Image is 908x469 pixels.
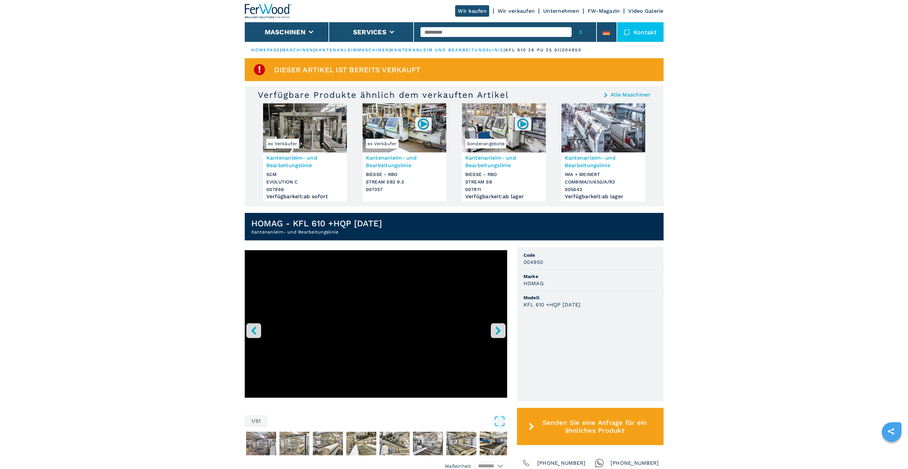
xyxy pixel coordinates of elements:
[561,103,645,201] a: Kantenanleim- und Bearbeitungslinie IMA + MEINERT COMBIMA/II/650/A/R3Kantenanleim- und Bearbeitun...
[253,419,256,424] span: /
[505,47,562,53] p: kfl 610 26 pu 25 s1 |
[313,47,315,52] span: |
[516,117,529,130] img: 007811
[245,430,507,457] nav: Thumbnail Navigation
[274,66,421,74] span: Dieser Artikel ist bereits verkauft
[265,28,306,36] button: Maschinen
[412,430,444,457] button: Go to Slide 7
[455,5,489,17] a: Wir kaufen
[282,47,314,52] a: maschinen
[611,92,650,97] a: Alle Maschinen
[363,103,446,152] img: Kantenanleim- und Bearbeitungslinie BIESSE - RBO STREAM SB2 9.5
[465,171,543,193] h3: BIESSE - RBO STREAM SB 007811
[269,415,506,427] button: Open Fullscreen
[313,432,343,455] img: d0b2efe3581e3a2b3e0a4060ba953fcc
[595,459,604,468] img: Whatsapp
[565,154,642,169] h3: Kantenanleim- und Bearbeitungslinie
[353,28,386,36] button: Services
[480,432,510,455] img: f398e73efcca388f7b24bdea815f4ef6
[251,229,382,235] h2: Kantenanleim- und Bearbeitungslinie
[251,419,253,424] span: 1
[624,29,630,35] img: Kontakt
[491,323,506,338] button: right-button
[883,423,899,440] a: sharethis
[266,195,344,198] div: Verfügbarkeit : ab sofort
[537,459,586,468] span: [PHONE_NUMBER]
[524,294,657,301] span: Modell
[266,154,344,169] h3: Kantenanleim- und Bearbeitungslinie
[258,90,509,100] h3: Verfügbare Produkte ähnlich dem verkauften Artikel
[245,250,507,398] iframe: Linea di squadrabordatura in azione - HOMAG KFL 610 +HQP 11/16/32 - Ferwoodgroup - 004950
[617,22,664,42] div: Kontakt
[253,63,266,76] img: SoldProduct
[389,47,391,52] span: |
[562,47,582,53] p: 004950
[366,171,443,193] h3: BIESSE - RBO STREAM SB2 9.5 007357
[465,139,507,148] span: Sonderangebote
[251,47,280,52] a: HOMEPAGE
[312,430,344,457] button: Go to Slide 4
[565,195,642,198] div: Verfügbarkeit : ab lager
[266,171,344,193] h3: SCM EVOLUTION C 007966
[378,430,411,457] button: Go to Slide 6
[462,103,546,201] a: Kantenanleim- und Bearbeitungslinie BIESSE - RBO STREAM SBSonderangebote007811Kantenanleim- und B...
[346,432,376,455] img: d5bd8a9c299c0c262e2381eb36421dbe
[246,323,261,338] button: left-button
[263,103,347,201] a: Kantenanleim- und Bearbeitungslinie SCM EVOLUTION Cex VerkäuferKantenanleim- und Bearbeitungslini...
[543,8,579,14] a: Unternehmen
[478,430,511,457] button: Go to Slide 9
[524,258,543,266] h3: 004950
[498,8,535,14] a: Wir verkaufen
[245,4,292,18] img: Ferwood
[465,154,543,169] h3: Kantenanleim- und Bearbeitungslinie
[315,47,389,52] a: kantenanleimmaschinen
[363,103,446,201] a: Kantenanleim- und Bearbeitungslinie BIESSE - RBO STREAM SB2 9.5ex Verkäufer007357Kantenanleim- un...
[278,430,311,457] button: Go to Slide 3
[366,139,399,148] span: ex Verkäufer
[263,103,347,152] img: Kantenanleim- und Bearbeitungslinie SCM EVOLUTION C
[537,419,652,434] span: Senden Sie eine Anfrage für ein ähnliches Produkt
[413,432,443,455] img: ab2dd7907d72c2622d9ceba6ee7113a5
[246,432,276,455] img: 1adf0af460c639e9a8ccf17a42b4351a
[465,195,543,198] div: Verfügbarkeit : ab lager
[522,459,531,468] img: Phone
[445,430,478,457] button: Go to Slide 8
[266,139,299,148] span: ex Verkäufer
[611,459,659,468] span: [PHONE_NUMBER]
[446,432,476,455] img: c9cd70c7e64b78541953fb991b02126d
[524,280,544,287] h3: HOMAG
[345,430,378,457] button: Go to Slide 5
[280,47,281,52] span: |
[565,171,642,193] h3: IMA + MEINERT COMBIMA/II/650/A/R3 005642
[588,8,620,14] a: FW-Magazin
[417,117,430,130] img: 007357
[524,252,657,258] span: Code
[572,22,590,42] button: submit-button
[380,432,410,455] img: 3aa0da627337c38f07d926b161e82f2c
[524,301,581,308] h3: KFL 610 +HQP [DATE]
[366,154,443,169] h3: Kantenanleim- und Bearbeitungslinie
[256,419,261,424] span: 51
[251,218,382,229] h1: HOMAG - KFL 610 +HQP [DATE]
[504,47,505,52] span: |
[517,408,664,445] button: Senden Sie eine Anfrage für ein ähnliches Produkt
[279,432,310,455] img: 33b60abf131f277ff9aafcadd9bed9fb
[628,8,663,14] a: Video Galerie
[524,273,657,280] span: Marke
[245,430,277,457] button: Go to Slide 2
[462,103,546,152] img: Kantenanleim- und Bearbeitungslinie BIESSE - RBO STREAM SB
[245,250,507,409] div: Go to Slide 1
[561,103,645,152] img: Kantenanleim- und Bearbeitungslinie IMA + MEINERT COMBIMA/II/650/A/R3
[391,47,504,52] a: kantenanleim und bearbeitungslinie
